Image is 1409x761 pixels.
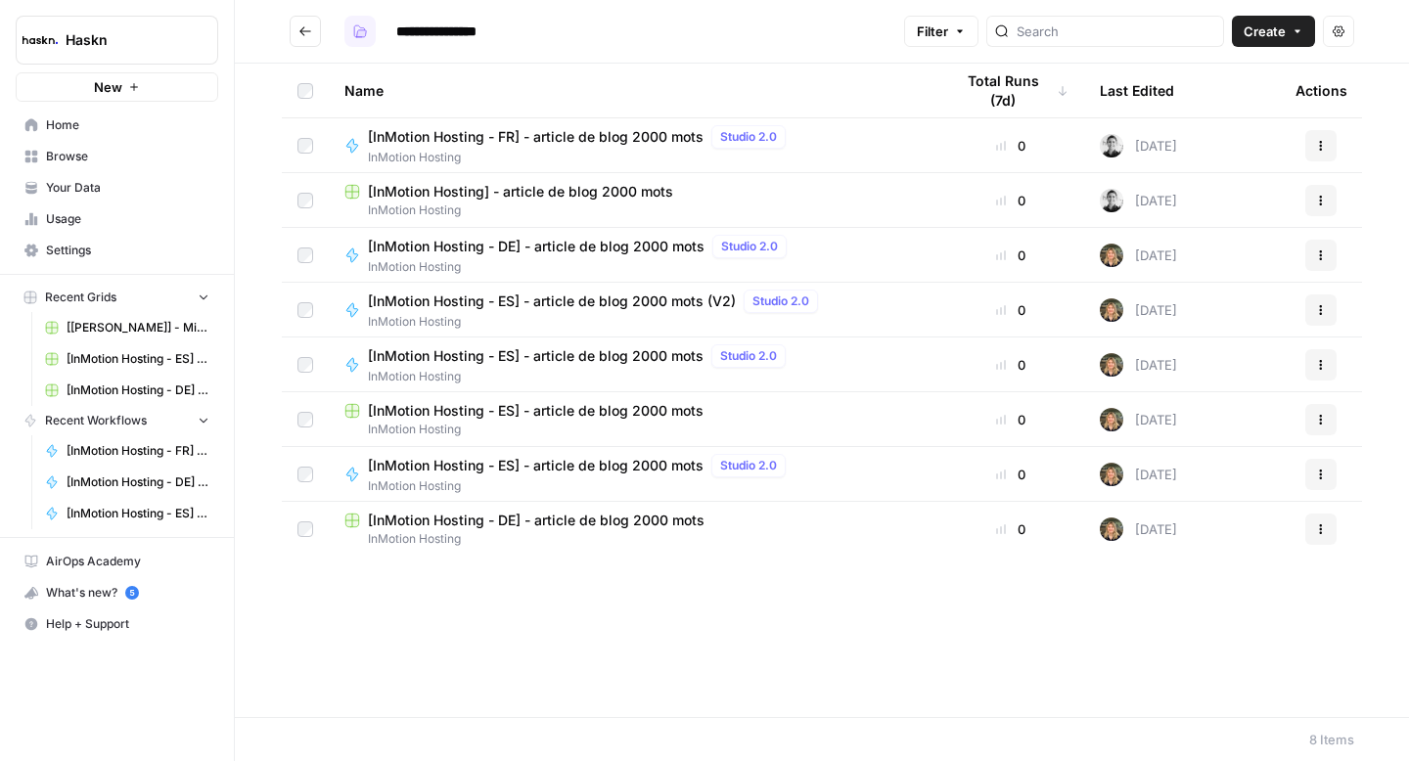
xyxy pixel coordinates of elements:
div: [DATE] [1100,189,1177,212]
img: ziyu4k121h9vid6fczkx3ylgkuqx [1100,244,1123,267]
div: Last Edited [1100,64,1174,117]
span: InMotion Hosting [344,201,922,219]
span: AirOps Academy [46,553,209,570]
div: What's new? [17,578,217,607]
a: [InMotion Hosting - DE] - article de blog 2000 motsInMotion Hosting [344,511,922,548]
span: InMotion Hosting [344,530,922,548]
span: [InMotion Hosting - DE] - article de blog 2000 mots [67,473,209,491]
span: Filter [917,22,948,41]
img: ziyu4k121h9vid6fczkx3ylgkuqx [1100,517,1123,541]
div: 0 [953,246,1068,265]
span: [[PERSON_NAME]] - Mixtiles LB Grid [67,319,209,336]
span: Your Data [46,179,209,197]
span: InMotion Hosting [368,149,794,166]
img: Haskn Logo [23,22,58,58]
img: ziyu4k121h9vid6fczkx3ylgkuqx [1100,463,1123,486]
a: [InMotion Hosting - ES] - article de blog 2000 motsInMotion Hosting [344,401,922,438]
span: Studio 2.0 [752,292,809,310]
button: Help + Support [16,608,218,640]
a: [InMotion Hosting] - article de blog 2000 motsInMotion Hosting [344,182,922,219]
div: 0 [953,465,1068,484]
a: Browse [16,141,218,172]
span: InMotion Hosting [344,421,922,438]
span: Home [46,116,209,134]
a: Settings [16,235,218,266]
span: [InMotion Hosting - DE] - article de blog 2000 mots [368,237,704,256]
div: [DATE] [1100,134,1177,157]
a: [InMotion Hosting - ES] - article de blog 2000 motsStudio 2.0InMotion Hosting [344,454,922,495]
div: [DATE] [1100,517,1177,541]
span: [InMotion Hosting - FR] - article de blog 2000 mots [368,127,704,147]
span: [InMotion Hosting - DE] - article de blog 2000 mots [67,381,209,399]
img: ziyu4k121h9vid6fczkx3ylgkuqx [1100,298,1123,322]
a: [InMotion Hosting - DE] - article de blog 2000 mots [36,467,218,498]
button: Recent Workflows [16,406,218,435]
div: Name [344,64,922,117]
div: 0 [953,519,1068,539]
img: 5iwot33yo0fowbxplqtedoh7j1jy [1100,189,1123,212]
a: [InMotion Hosting - ES] - article de blog 2000 mots (V2)Studio 2.0InMotion Hosting [344,290,922,331]
span: InMotion Hosting [368,258,795,276]
a: AirOps Academy [16,546,218,577]
div: 0 [953,300,1068,320]
a: [InMotion Hosting - ES] - article de blog 2000 motsStudio 2.0InMotion Hosting [344,344,922,385]
span: [InMotion Hosting - ES] - article de blog 2000 mots [368,456,704,475]
span: Browse [46,148,209,165]
a: [InMotion Hosting - DE] - article de blog 2000 motsStudio 2.0InMotion Hosting [344,235,922,276]
span: [InMotion Hosting - ES] - article de blog 2000 mots [368,346,704,366]
div: 0 [953,410,1068,429]
span: Studio 2.0 [720,347,777,365]
span: New [94,77,122,97]
div: Actions [1295,64,1347,117]
div: [DATE] [1100,408,1177,431]
button: New [16,72,218,102]
a: [[PERSON_NAME]] - Mixtiles LB Grid [36,312,218,343]
span: [InMotion Hosting] - article de blog 2000 mots [368,182,673,201]
img: ziyu4k121h9vid6fczkx3ylgkuqx [1100,353,1123,377]
span: Studio 2.0 [720,128,777,146]
span: Studio 2.0 [720,457,777,474]
span: [InMotion Hosting - ES] - article de blog 2000 mots [368,401,704,421]
input: Search [1017,22,1215,41]
span: Help + Support [46,615,209,633]
div: 0 [953,136,1068,156]
div: [DATE] [1100,298,1177,322]
button: Filter [904,16,978,47]
img: 5iwot33yo0fowbxplqtedoh7j1jy [1100,134,1123,157]
button: Workspace: Haskn [16,16,218,65]
a: [InMotion Hosting - FR] - article de blog 2000 mots [36,435,218,467]
span: [InMotion Hosting - ES] - article de blog 2000 mots [67,505,209,522]
span: [InMotion Hosting - FR] - article de blog 2000 mots [67,442,209,460]
a: [InMotion Hosting - ES] - article de blog 2000 mots [36,343,218,375]
div: 8 Items [1309,730,1354,749]
span: Usage [46,210,209,228]
span: InMotion Hosting [368,477,794,495]
a: 5 [125,586,139,600]
span: [InMotion Hosting - ES] - article de blog 2000 mots (V2) [368,291,736,311]
a: Usage [16,203,218,235]
span: Recent Workflows [45,412,147,429]
button: What's new? 5 [16,577,218,608]
img: ziyu4k121h9vid6fczkx3ylgkuqx [1100,408,1123,431]
div: [DATE] [1100,463,1177,486]
a: [InMotion Hosting - ES] - article de blog 2000 mots [36,498,218,529]
span: Recent Grids [45,289,116,306]
span: [InMotion Hosting - DE] - article de blog 2000 mots [368,511,704,530]
button: Go back [290,16,321,47]
div: 0 [953,191,1068,210]
button: Recent Grids [16,283,218,312]
button: Create [1232,16,1315,47]
span: [InMotion Hosting - ES] - article de blog 2000 mots [67,350,209,368]
span: Settings [46,242,209,259]
span: Studio 2.0 [721,238,778,255]
a: [InMotion Hosting - FR] - article de blog 2000 motsStudio 2.0InMotion Hosting [344,125,922,166]
span: Create [1244,22,1286,41]
span: InMotion Hosting [368,368,794,385]
text: 5 [129,588,134,598]
a: [InMotion Hosting - DE] - article de blog 2000 mots [36,375,218,406]
a: Your Data [16,172,218,203]
span: InMotion Hosting [368,313,826,331]
div: 0 [953,355,1068,375]
span: Haskn [66,30,184,50]
div: [DATE] [1100,353,1177,377]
